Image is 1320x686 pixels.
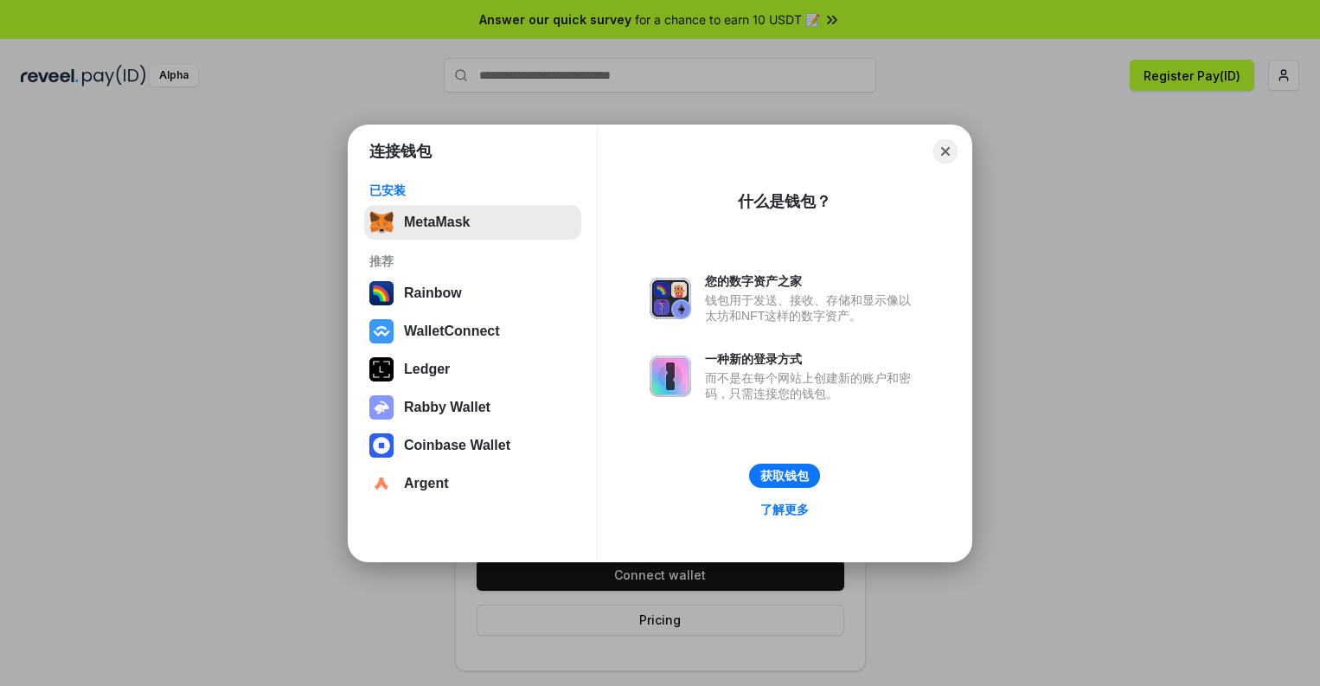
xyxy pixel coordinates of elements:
img: svg+xml,%3Csvg%20xmlns%3D%22http%3A%2F%2Fwww.w3.org%2F2000%2Fsvg%22%20width%3D%2228%22%20height%3... [369,357,394,381]
img: svg+xml,%3Csvg%20xmlns%3D%22http%3A%2F%2Fwww.w3.org%2F2000%2Fsvg%22%20fill%3D%22none%22%20viewBox... [650,278,691,319]
div: Ledger [404,362,450,377]
div: WalletConnect [404,324,500,339]
img: svg+xml,%3Csvg%20xmlns%3D%22http%3A%2F%2Fwww.w3.org%2F2000%2Fsvg%22%20fill%3D%22none%22%20viewBox... [650,356,691,397]
img: svg+xml,%3Csvg%20width%3D%2228%22%20height%3D%2228%22%20viewBox%3D%220%200%2028%2028%22%20fill%3D... [369,319,394,343]
div: 而不是在每个网站上创建新的账户和密码，只需连接您的钱包。 [705,370,920,401]
img: svg+xml,%3Csvg%20width%3D%2228%22%20height%3D%2228%22%20viewBox%3D%220%200%2028%2028%22%20fill%3D... [369,433,394,458]
div: MetaMask [404,215,470,230]
button: MetaMask [364,205,581,240]
div: 了解更多 [760,502,809,517]
div: Rabby Wallet [404,400,490,415]
div: 钱包用于发送、接收、存储和显示像以太坊和NFT这样的数字资产。 [705,292,920,324]
img: svg+xml,%3Csvg%20fill%3D%22none%22%20height%3D%2233%22%20viewBox%3D%220%200%2035%2033%22%20width%... [369,210,394,234]
div: 一种新的登录方式 [705,351,920,367]
div: Argent [404,476,449,491]
button: 获取钱包 [749,464,820,488]
button: Rabby Wallet [364,390,581,425]
button: Rainbow [364,276,581,311]
h1: 连接钱包 [369,141,432,162]
div: 已安装 [369,183,576,198]
button: Close [933,139,958,163]
img: svg+xml,%3Csvg%20width%3D%2228%22%20height%3D%2228%22%20viewBox%3D%220%200%2028%2028%22%20fill%3D... [369,471,394,496]
button: Argent [364,466,581,501]
div: 推荐 [369,253,576,269]
a: 了解更多 [750,498,819,521]
img: svg+xml,%3Csvg%20xmlns%3D%22http%3A%2F%2Fwww.w3.org%2F2000%2Fsvg%22%20fill%3D%22none%22%20viewBox... [369,395,394,420]
button: WalletConnect [364,314,581,349]
div: 什么是钱包？ [738,191,831,212]
img: svg+xml,%3Csvg%20width%3D%22120%22%20height%3D%22120%22%20viewBox%3D%220%200%20120%20120%22%20fil... [369,281,394,305]
div: 您的数字资产之家 [705,273,920,289]
div: 获取钱包 [760,468,809,484]
button: Coinbase Wallet [364,428,581,463]
div: Coinbase Wallet [404,438,510,453]
button: Ledger [364,352,581,387]
div: Rainbow [404,285,462,301]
